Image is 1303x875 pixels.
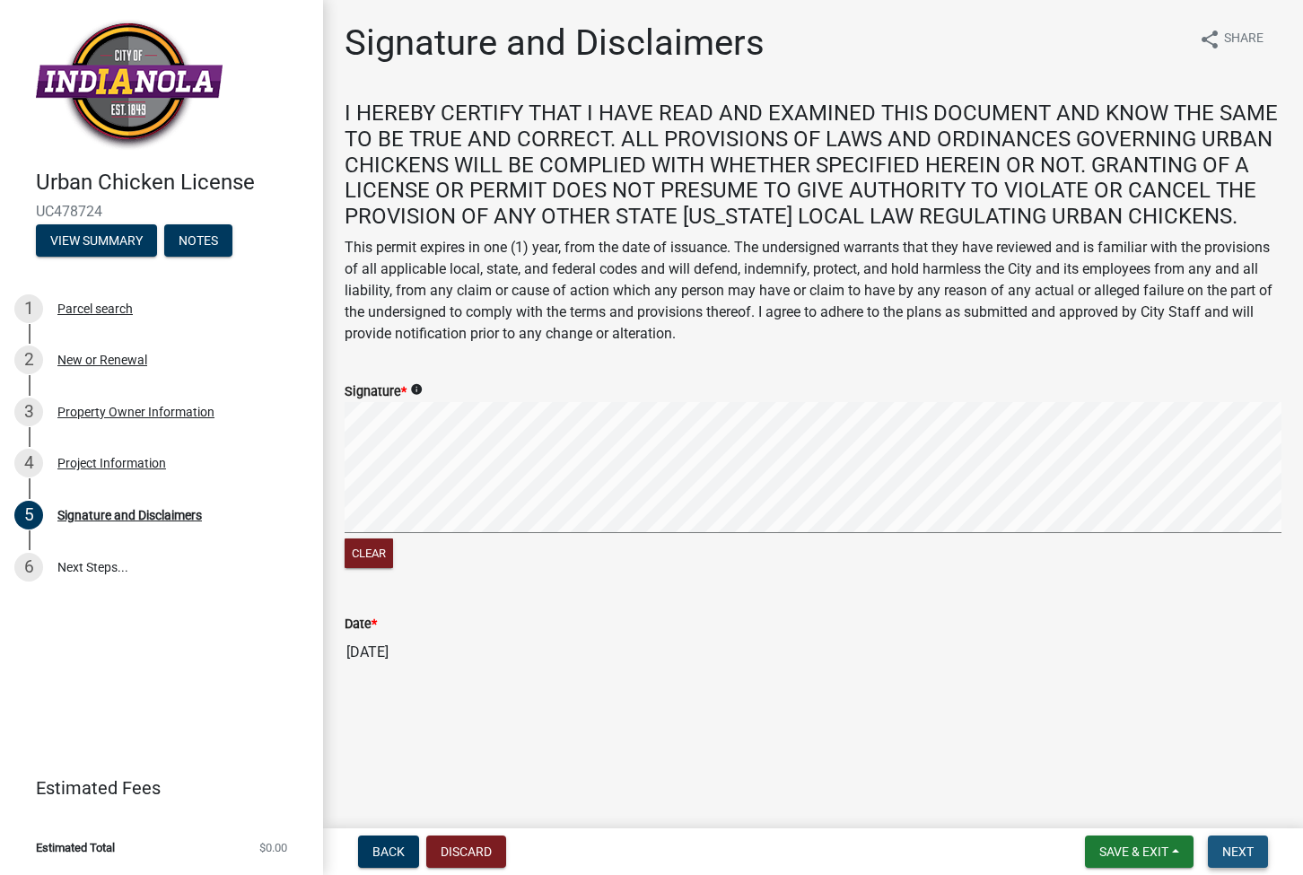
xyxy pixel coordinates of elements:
div: 2 [14,346,43,374]
div: 5 [14,501,43,529]
div: Signature and Disclaimers [57,509,202,521]
img: City of Indianola, Iowa [36,19,223,151]
span: $0.00 [259,842,287,853]
div: 6 [14,553,43,582]
h1: Signature and Disclaimers [345,22,765,65]
div: Property Owner Information [57,406,214,418]
p: This permit expires in one (1) year, from the date of issuance. The undersigned warrants that the... [345,237,1281,345]
button: View Summary [36,224,157,257]
div: New or Renewal [57,354,147,366]
div: 3 [14,398,43,426]
a: Estimated Fees [14,770,294,806]
button: shareShare [1185,22,1278,57]
button: Notes [164,224,232,257]
span: Share [1224,29,1264,50]
span: Estimated Total [36,842,115,853]
div: 1 [14,294,43,323]
span: Back [372,844,405,859]
div: 4 [14,449,43,477]
h4: I HEREBY CERTIFY THAT I HAVE READ AND EXAMINED THIS DOCUMENT AND KNOW THE SAME TO BE TRUE AND COR... [345,101,1281,230]
i: info [410,383,423,396]
button: Clear [345,538,393,568]
span: UC478724 [36,203,287,220]
i: share [1199,29,1220,50]
label: Date [345,618,377,631]
h4: Urban Chicken License [36,170,309,196]
button: Next [1208,836,1268,868]
span: Next [1222,844,1254,859]
div: Project Information [57,457,166,469]
button: Discard [426,836,506,868]
button: Save & Exit [1085,836,1194,868]
div: Parcel search [57,302,133,315]
button: Back [358,836,419,868]
wm-modal-confirm: Summary [36,234,157,249]
label: Signature [345,386,407,398]
wm-modal-confirm: Notes [164,234,232,249]
span: Save & Exit [1099,844,1168,859]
